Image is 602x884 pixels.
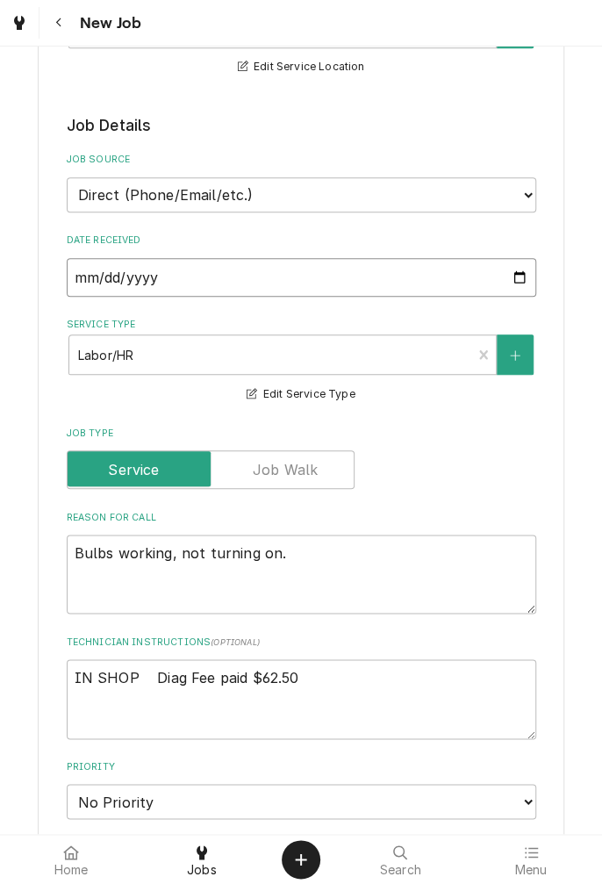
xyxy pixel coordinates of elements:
[75,11,141,35] span: New Job
[510,349,520,362] svg: Create New Service
[67,153,536,167] label: Job Source
[67,760,536,819] div: Priority
[54,863,89,877] span: Home
[7,838,136,880] a: Home
[67,318,536,332] label: Service Type
[67,760,536,774] label: Priority
[336,838,465,880] a: Search
[67,511,536,614] div: Reason For Call
[514,863,547,877] span: Menu
[235,56,368,78] button: Edit Service Location
[67,659,536,738] textarea: IN SHOP Diag Fee paid $62.50
[187,863,217,877] span: Jobs
[67,114,536,137] legend: Job Details
[244,384,357,406] button: Edit Service Type
[282,840,320,879] button: Create Object
[211,637,260,647] span: ( optional )
[67,234,536,248] label: Date Received
[67,427,536,441] label: Job Type
[43,7,75,39] button: Navigate back
[67,153,536,212] div: Job Source
[380,863,421,877] span: Search
[67,427,536,489] div: Job Type
[67,258,536,297] input: yyyy-mm-dd
[67,318,536,405] div: Service Type
[138,838,267,880] a: Jobs
[67,511,536,525] label: Reason For Call
[67,636,536,739] div: Technician Instructions
[67,535,536,614] textarea: Bulbs working, not turning on.
[467,838,596,880] a: Menu
[497,334,534,375] button: Create New Service
[67,234,536,296] div: Date Received
[67,636,536,650] label: Technician Instructions
[4,7,35,39] a: Go to Jobs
